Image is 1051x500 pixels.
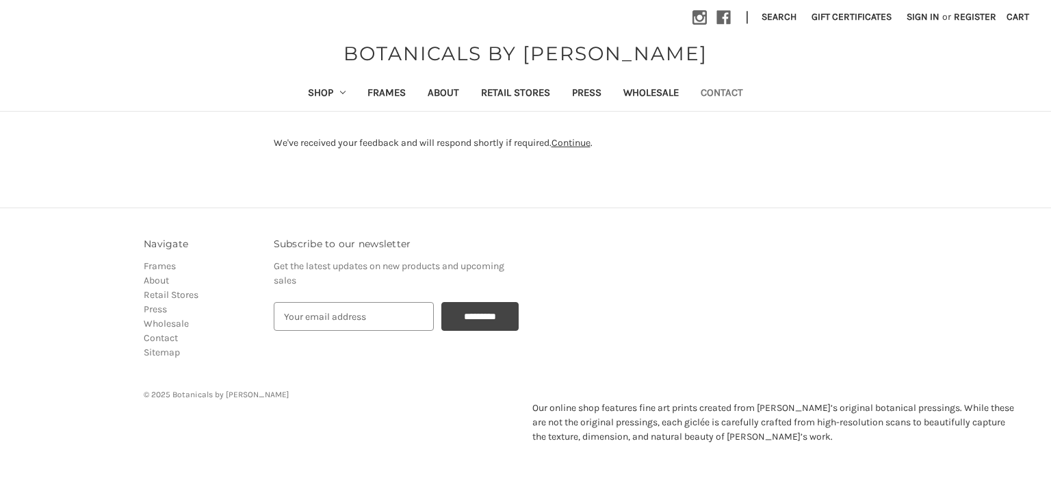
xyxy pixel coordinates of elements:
a: Wholesale [144,318,189,329]
p: Our online shop features fine art prints created from [PERSON_NAME]’s original botanical pressing... [532,401,1017,444]
a: About [144,275,169,286]
a: Press [561,77,612,111]
a: Sitemap [144,347,180,358]
a: Frames [144,260,176,272]
a: Frames [356,77,417,111]
a: About [417,77,470,111]
span: or [941,10,952,24]
a: Contact [690,77,754,111]
div: We've received your feedback and will respond shortly if required. . [274,136,778,150]
a: Retail Stores [470,77,561,111]
p: Get the latest updates on new products and upcoming sales [274,259,519,288]
h3: Subscribe to our newsletter [274,237,519,251]
a: Contact [144,332,178,344]
a: Retail Stores [144,289,198,301]
p: © 2025 Botanicals by [PERSON_NAME] [144,388,907,401]
a: Press [144,303,167,315]
a: BOTANICALS BY [PERSON_NAME] [337,39,714,68]
span: Cart [1007,11,1029,23]
input: Your email address [274,302,434,331]
a: Wholesale [612,77,690,111]
h3: Navigate [144,237,259,251]
a: Shop [297,77,357,111]
li: | [740,7,754,29]
a: Continue [552,137,591,149]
